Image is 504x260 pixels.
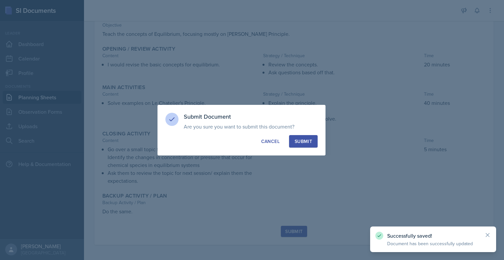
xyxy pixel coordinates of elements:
[261,138,280,145] div: Cancel
[184,113,318,121] h3: Submit Document
[387,232,479,239] p: Successfully saved!
[295,138,312,145] div: Submit
[256,135,285,148] button: Cancel
[289,135,318,148] button: Submit
[184,123,318,130] p: Are you sure you want to submit this document?
[387,240,479,247] p: Document has been successfully updated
